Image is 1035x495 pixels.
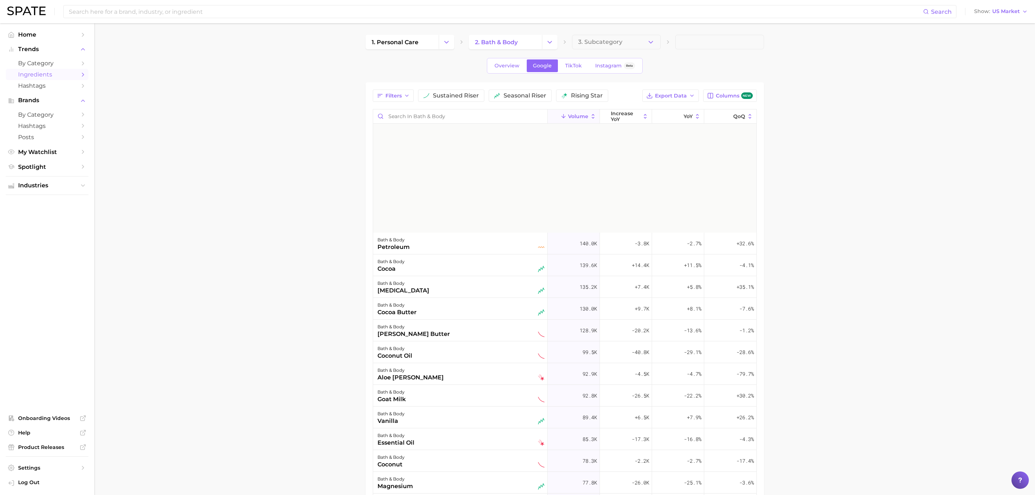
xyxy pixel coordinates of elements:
[385,93,402,99] span: Filters
[974,9,990,13] span: Show
[538,374,544,381] img: falling star
[373,233,756,254] button: bath & bodypetroleumseasonal flat140.0k-3.8k-2.7%+32.6%
[6,58,88,69] a: by Category
[632,391,649,400] span: -26.5k
[377,301,417,309] div: bath & body
[6,413,88,424] a: Onboarding Videos
[739,435,754,444] span: -4.3%
[377,409,405,418] div: bath & body
[373,341,756,363] button: bath & bodycoconut oilsustained decliner99.5k-40.8k-29.1%-28.6%
[377,431,414,440] div: bath & body
[736,348,754,357] span: -28.6%
[635,304,649,313] span: +9.7k
[632,348,649,357] span: -40.8k
[6,442,88,453] a: Product Releases
[377,482,413,491] div: magnesium
[377,460,405,469] div: coconut
[377,344,412,353] div: bath & body
[527,59,558,72] a: Google
[533,63,552,69] span: Google
[684,478,701,487] span: -25.1%
[377,388,406,396] div: bath & body
[6,29,88,40] a: Home
[377,453,405,462] div: bath & body
[373,407,756,428] button: bath & bodyvanillaseasonal riser89.4k+6.5k+7.9%+26.2%
[632,326,649,335] span: -20.2k
[739,478,754,487] span: -3.6%
[632,261,649,270] span: +14.4k
[18,182,76,189] span: Industries
[373,109,547,123] input: Search in bath & body
[377,286,429,295] div: [MEDICAL_DATA]
[6,146,88,158] a: My Watchlist
[373,298,756,320] button: bath & bodycocoa butterseasonal riser130.0k+9.7k+8.1%-7.6%
[18,60,76,67] span: by Category
[6,95,88,106] button: Brands
[377,243,410,251] div: petroleum
[736,283,754,291] span: +35.1%
[538,418,544,424] img: seasonal riser
[504,93,546,99] span: seasonal riser
[18,479,83,486] span: Log Out
[635,413,649,422] span: +6.5k
[423,93,429,99] img: sustained riser
[972,7,1030,16] button: ShowUS Market
[6,44,88,55] button: Trends
[373,276,756,298] button: bath & body[MEDICAL_DATA]seasonal riser135.2k+7.4k+5.8%+35.1%
[538,309,544,316] img: seasonal riser
[687,239,701,248] span: -2.7%
[538,461,544,468] img: sustained decliner
[578,39,622,45] span: 3. Subcategory
[733,113,745,119] span: QoQ
[736,239,754,248] span: +32.6%
[626,63,633,69] span: Beta
[18,415,76,421] span: Onboarding Videos
[6,120,88,132] a: Hashtags
[377,279,429,288] div: bath & body
[6,180,88,191] button: Industries
[741,92,753,99] span: new
[18,149,76,155] span: My Watchlist
[6,132,88,143] a: Posts
[377,265,405,273] div: cocoa
[377,366,444,375] div: bath & body
[548,109,600,124] button: Volume
[373,90,414,102] button: Filters
[377,475,413,483] div: bath & body
[583,413,597,422] span: 89.4k
[433,93,479,99] span: sustained riser
[739,261,754,270] span: -4.1%
[687,304,701,313] span: +8.1%
[687,413,701,422] span: +7.9%
[6,477,88,489] a: Log out. Currently logged in with e-mail michelle.ng@mavbeautybrands.com.
[18,444,76,450] span: Product Releases
[377,352,412,360] div: coconut oil
[684,113,693,119] span: YoY
[6,69,88,80] a: Ingredients
[18,111,76,118] span: by Category
[562,93,567,99] img: rising star
[635,283,649,291] span: +7.4k
[488,59,526,72] a: Overview
[373,363,756,385] button: bath & bodyaloe [PERSON_NAME]falling star92.9k-4.5k-4.7%-79.7%
[538,244,544,250] img: seasonal flat
[6,161,88,172] a: Spotlight
[439,35,454,49] button: Change Category
[18,163,76,170] span: Spotlight
[684,348,701,357] span: -29.1%
[377,308,417,317] div: cocoa butter
[6,109,88,120] a: by Category
[538,483,544,490] img: seasonal riser
[18,465,76,471] span: Settings
[18,97,76,104] span: Brands
[366,35,439,49] a: 1. personal care
[538,353,544,359] img: sustained decliner
[739,326,754,335] span: -1.2%
[538,396,544,403] img: sustained decliner
[684,261,701,270] span: +11.5%
[377,417,405,425] div: vanilla
[538,331,544,337] img: sustained decliner
[583,435,597,444] span: 85.3k
[18,122,76,129] span: Hashtags
[635,457,649,465] span: -2.2k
